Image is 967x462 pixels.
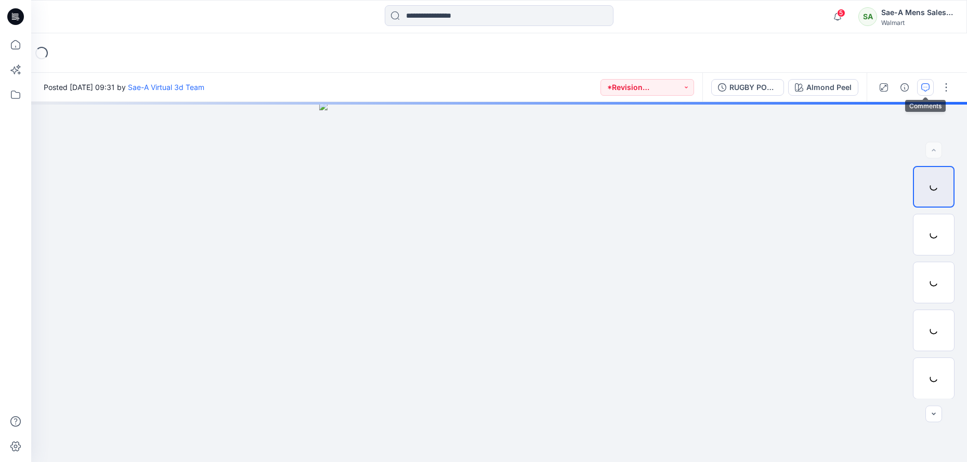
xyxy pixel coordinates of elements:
[711,79,784,96] button: RUGBY POLO_REV_UNBUTTONED
[881,19,954,27] div: Walmart
[128,83,204,92] a: Sae-A Virtual 3d Team
[896,79,913,96] button: Details
[788,79,858,96] button: Almond Peel
[837,9,845,17] span: 5
[881,6,954,19] div: Sae-A Mens Sales Team
[858,7,877,26] div: SA
[44,82,204,93] span: Posted [DATE] 09:31 by
[806,82,852,93] div: Almond Peel
[319,102,679,462] img: eyJhbGciOiJIUzI1NiIsImtpZCI6IjAiLCJzbHQiOiJzZXMiLCJ0eXAiOiJKV1QifQ.eyJkYXRhIjp7InR5cGUiOiJzdG9yYW...
[729,82,777,93] div: RUGBY POLO_REV_UNBUTTONED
